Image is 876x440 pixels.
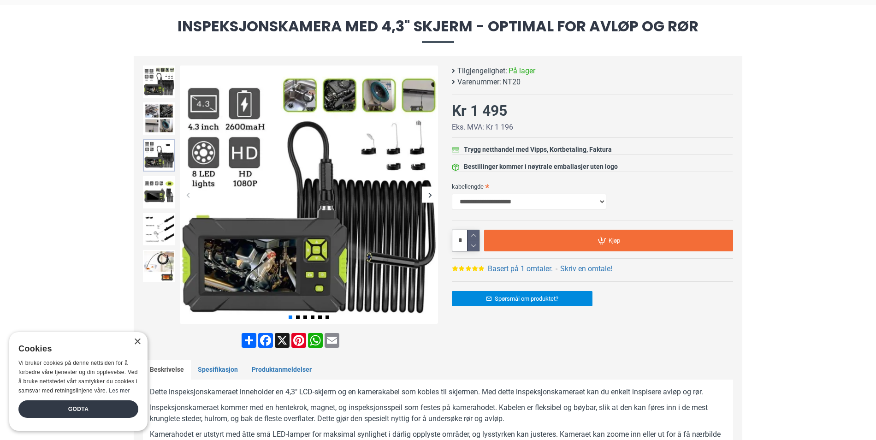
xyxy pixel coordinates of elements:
[290,333,307,348] a: Pinterest
[18,360,138,393] span: Vi bruker cookies på denne nettsiden for å forbedre våre tjenester og din opplevelse. Ved å bruke...
[18,339,132,359] div: Cookies
[289,315,292,319] span: Go to slide 1
[241,333,257,348] a: Share
[609,238,620,244] span: Kjøp
[143,176,175,208] img: Inspeksjonskamera med 4,3" skjerm - SpyGadgets.no
[457,77,501,88] b: Varenummer:
[452,291,592,306] a: Spørsmål om produktet?
[134,19,742,42] span: Inspeksjonskamera med 4,3" skjerm - Optimal for Avløp og Rør
[18,400,138,418] div: Godta
[257,333,274,348] a: Facebook
[488,263,553,274] a: Basert på 1 omtaler.
[452,179,733,194] label: kabellengde
[326,315,329,319] span: Go to slide 6
[457,65,507,77] b: Tilgjengelighet:
[303,315,307,319] span: Go to slide 3
[143,360,191,380] a: Beskrivelse
[180,65,438,324] img: Inspeksjonskamera med 4,3" skjerm - SpyGadgets.no
[452,100,507,122] div: Kr 1 495
[560,263,612,274] a: Skriv en omtale!
[503,77,521,88] span: NT20
[245,360,319,380] a: Produktanmeldelser
[464,162,618,172] div: Bestillinger kommer i nøytrale emballasjer uten logo
[143,213,175,245] img: Inspeksjonskamera med 4,3" skjerm - SpyGadgets.no
[143,139,175,172] img: Inspeksjonskamera med 4,3" skjerm - SpyGadgets.no
[134,339,141,345] div: Close
[296,315,300,319] span: Go to slide 2
[556,264,557,273] b: -
[274,333,290,348] a: X
[318,315,322,319] span: Go to slide 5
[143,250,175,282] img: Inspeksjonskamera med 4,3" skjerm - SpyGadgets.no
[109,387,130,394] a: Les mer, opens a new window
[143,65,175,98] img: Inspeksjonskamera med 4,3" skjerm - SpyGadgets.no
[143,102,175,135] img: Inspeksjonskamera med 4,3" skjerm - SpyGadgets.no
[422,187,438,203] div: Next slide
[180,187,196,203] div: Previous slide
[150,402,726,424] p: Inspeksjonskameraet kommer med en hentekrok, magnet, og inspeksjonsspeil som festes på kamerahode...
[191,360,245,380] a: Spesifikasjon
[464,145,612,155] div: Trygg netthandel med Vipps, Kortbetaling, Faktura
[150,386,726,398] p: Dette inspeksjonskameraet inneholder en 4,3" LCD-skjerm og en kamerakabel som kobles til skjermen...
[324,333,340,348] a: Email
[307,333,324,348] a: WhatsApp
[311,315,314,319] span: Go to slide 4
[509,65,535,77] span: På lager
